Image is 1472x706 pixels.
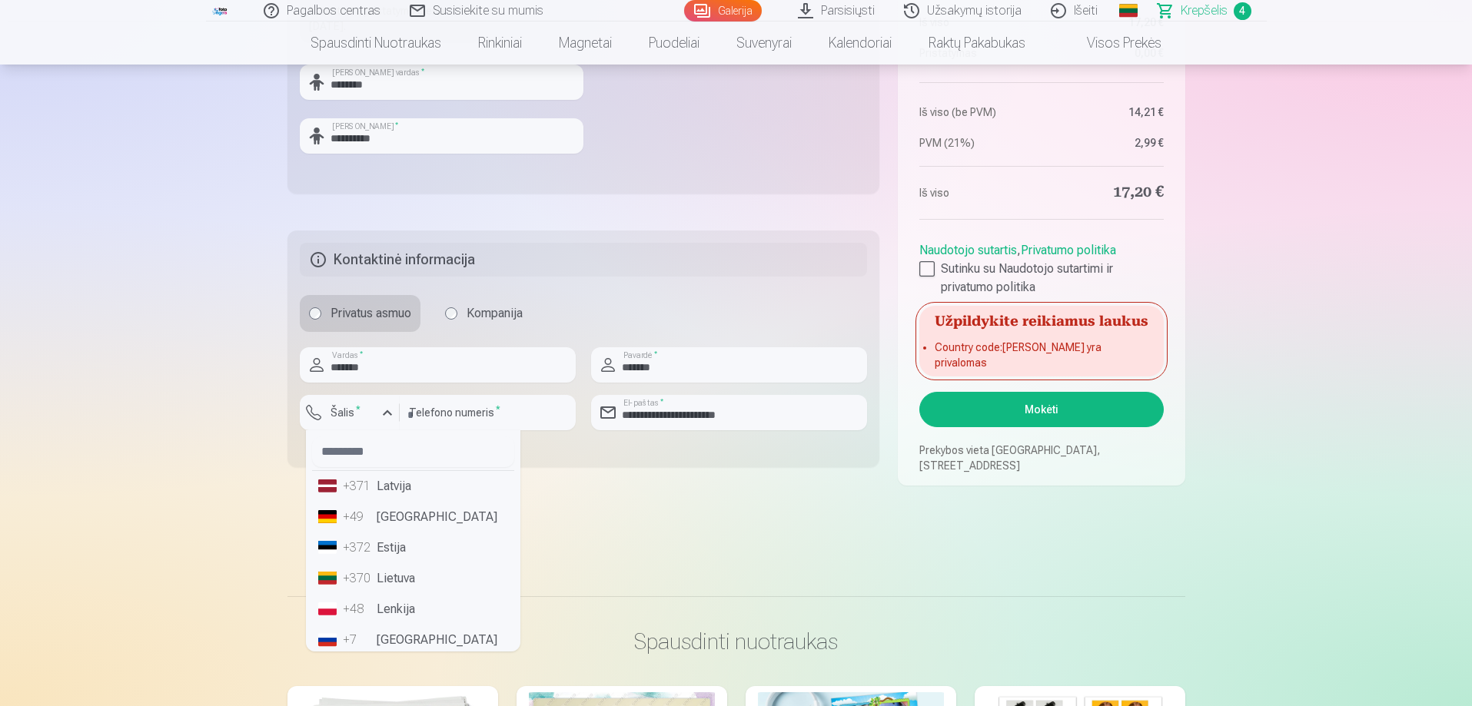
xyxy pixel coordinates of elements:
[343,569,374,588] div: +370
[300,395,400,430] button: Šalis*
[343,477,374,496] div: +371
[312,502,514,532] li: [GEOGRAPHIC_DATA]
[1181,2,1228,20] span: Krepšelis
[1049,182,1164,204] dd: 17,20 €
[919,243,1017,257] a: Naudotojo sutartis
[718,22,810,65] a: Suvenyrai
[630,22,718,65] a: Puodeliai
[919,235,1163,297] div: ,
[343,600,374,618] div: +48
[343,631,374,649] div: +7
[312,625,514,655] li: [GEOGRAPHIC_DATA]
[212,6,229,15] img: /fa2
[343,539,374,557] div: +372
[460,22,540,65] a: Rinkiniai
[1044,22,1180,65] a: Visos prekės
[343,508,374,526] div: +49
[919,135,1034,151] dt: PVM (21%)
[919,260,1163,297] label: Sutinku su Naudotojo sutartimi ir privatumo politika
[292,22,460,65] a: Spausdinti nuotraukas
[919,392,1163,427] button: Mokėti
[919,182,1034,204] dt: Iš viso
[300,628,1173,655] h3: Spausdinti nuotraukas
[309,307,321,320] input: Privatus asmuo
[1049,135,1164,151] dd: 2,99 €
[324,405,367,420] label: Šalis
[312,532,514,563] li: Estija
[300,243,868,277] h5: Kontaktinė informacija
[540,22,630,65] a: Magnetai
[919,306,1163,333] h5: Užpildykite reikiamus laukus
[300,430,400,455] div: [PERSON_NAME] yra privalomas
[312,594,514,625] li: Lenkija
[1021,243,1116,257] a: Privatumo politika
[1049,104,1164,120] dd: 14,21 €
[312,563,514,594] li: Lietuva
[919,442,1163,473] p: Prekybos vieta [GEOGRAPHIC_DATA], [STREET_ADDRESS]
[1234,2,1251,20] span: 4
[312,471,514,502] li: Latvija
[300,295,420,332] label: Privatus asmuo
[445,307,457,320] input: Kompanija
[935,340,1148,370] li: Country code : [PERSON_NAME] yra privalomas
[910,22,1044,65] a: Raktų pakabukas
[810,22,910,65] a: Kalendoriai
[436,295,532,332] label: Kompanija
[919,104,1034,120] dt: Iš viso (be PVM)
